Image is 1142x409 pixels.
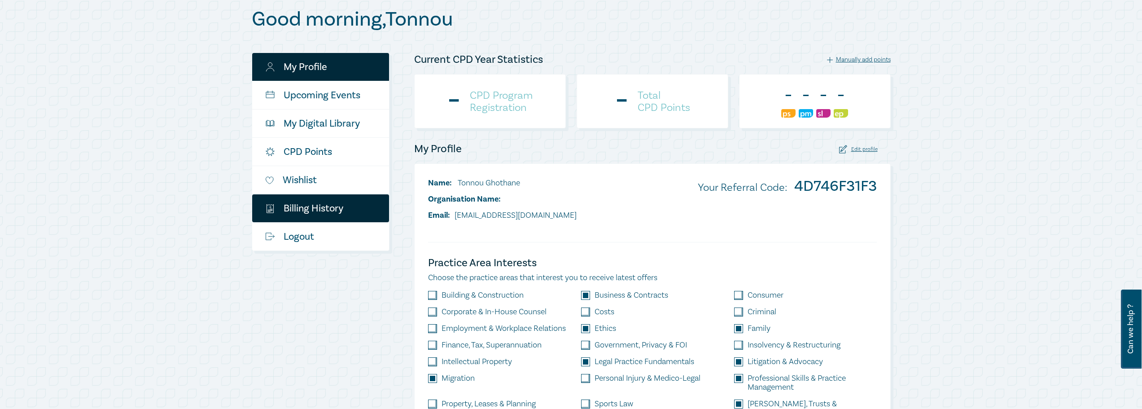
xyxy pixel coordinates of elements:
[834,84,848,107] div: -
[252,53,389,81] a: My Profile
[252,110,389,137] a: My Digital Library
[698,180,787,194] span: Your Referral Code:
[252,166,389,194] a: Wishlist
[428,194,501,204] span: Organisation Name:
[816,109,831,118] img: Substantive Law
[442,400,536,409] label: Property, Leases & Planning
[595,341,687,350] label: Government, Privacy & FOI
[748,374,876,392] label: Professional Skills & Practice Management
[447,90,461,113] div: -
[442,291,524,300] label: Building & Construction
[794,176,877,196] strong: 4D746F31F3
[1126,295,1135,363] span: Can we help ?
[252,138,389,166] a: CPD Points
[827,56,891,64] div: Manually add points
[799,109,813,118] img: Practice Management & Business Skills
[414,53,543,67] h4: Current CPD Year Statistics
[839,145,878,154] div: Edit profile
[442,324,566,333] label: Employment & Workplace Relations
[595,308,614,317] label: Costs
[595,374,700,383] label: Personal Injury & Medico-Legal
[252,8,891,31] h1: Good morning , Tonnou
[595,324,616,333] label: Ethics
[428,178,452,188] span: Name:
[781,84,796,107] div: -
[799,84,813,107] div: -
[748,357,823,366] label: Litigation & Advocacy
[252,223,389,251] a: Logout
[442,308,547,317] label: Corporate & In-House Counsel
[428,272,877,284] p: Choose the practice areas that interest you to receive latest offers
[470,89,533,114] h4: CPD Program Registration
[428,177,577,189] li: Tonnou Ghothane
[595,291,668,300] label: Business & Contracts
[748,341,840,350] label: Insolvency & Restructuring
[442,357,512,366] label: Intellectual Property
[638,89,690,114] h4: Total CPD Points
[748,308,776,317] label: Criminal
[615,90,629,113] div: -
[414,142,462,156] h4: My Profile
[595,400,633,409] label: Sports Law
[781,109,796,118] img: Professional Skills
[428,210,450,220] span: Email:
[252,194,389,222] a: $Billing History
[442,341,542,350] label: Finance, Tax, Superannuation
[267,206,269,210] tspan: $
[428,210,577,221] li: [EMAIL_ADDRESS][DOMAIN_NAME]
[595,357,694,366] label: Legal Practice Fundamentals
[834,109,848,118] img: Ethics & Professional Responsibility
[816,84,831,107] div: -
[252,81,389,109] a: Upcoming Events
[428,256,877,270] h4: Practice Area Interests
[442,374,475,383] label: Migration
[748,291,783,300] label: Consumer
[748,324,770,333] label: Family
